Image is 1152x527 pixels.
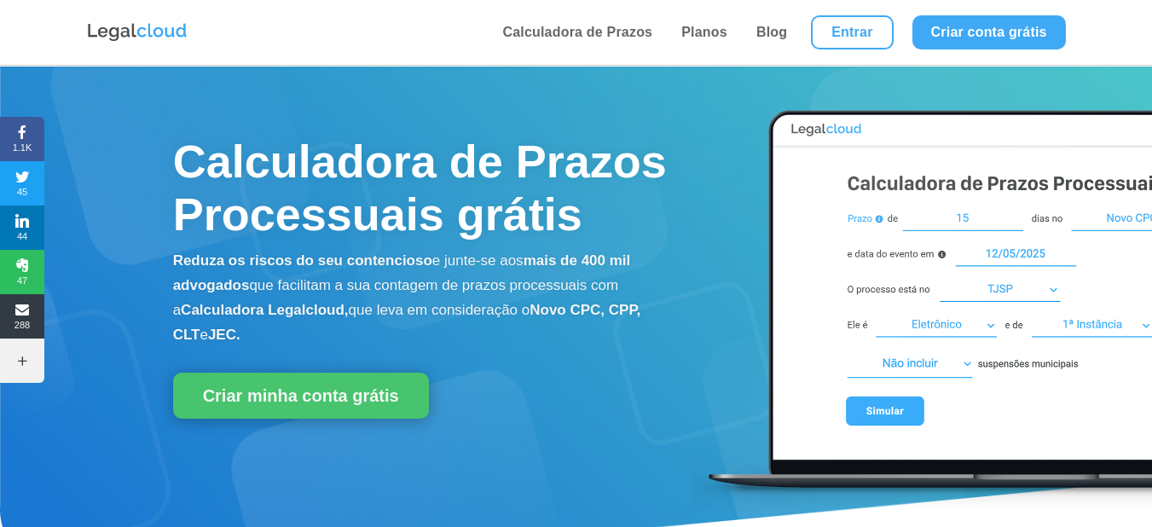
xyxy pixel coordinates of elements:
[181,302,349,318] b: Calculadora Legalcloud,
[173,252,631,293] b: mais de 400 mil advogados
[173,373,429,419] a: Criar minha conta grátis
[173,136,667,240] span: Calculadora de Prazos Processuais grátis
[173,252,432,269] b: Reduza os riscos do seu contencioso
[912,15,1066,49] a: Criar conta grátis
[173,249,692,347] p: e junte-se aos que facilitam a sua contagem de prazos processuais com a que leva em consideração o e
[173,302,641,343] b: Novo CPC, CPP, CLT
[86,21,188,43] img: Logo da Legalcloud
[208,327,240,343] b: JEC.
[811,15,893,49] a: Entrar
